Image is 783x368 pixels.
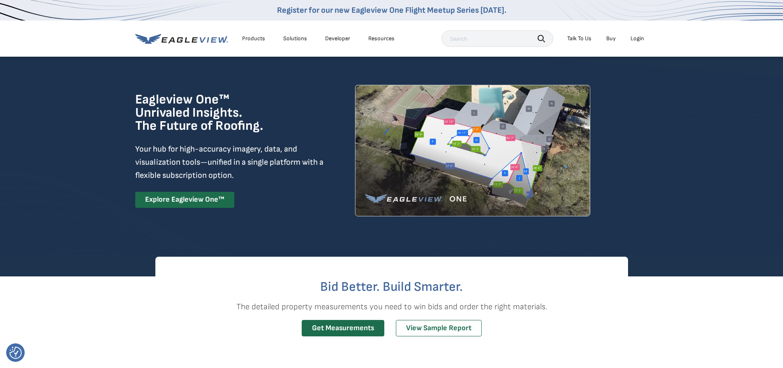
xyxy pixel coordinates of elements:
a: View Sample Report [396,320,482,337]
div: Products [242,35,265,42]
h1: Eagleview One™ Unrivaled Insights. The Future of Roofing. [135,93,305,133]
a: Buy [606,35,616,42]
div: Solutions [283,35,307,42]
p: The detailed property measurements you need to win bids and order the right materials. [155,300,628,313]
h2: Bid Better. Build Smarter. [155,281,628,294]
a: Explore Eagleview One™ [135,192,234,208]
input: Search [441,30,553,47]
p: Your hub for high-accuracy imagery, data, and visualization tools—unified in a single platform wi... [135,143,325,182]
div: Talk To Us [567,35,591,42]
div: Login [631,35,644,42]
img: Revisit consent button [9,347,22,359]
a: Register for our new Eagleview One Flight Meetup Series [DATE]. [277,5,506,15]
a: Get Measurements [302,320,384,337]
div: Resources [368,35,395,42]
a: Developer [325,35,350,42]
button: Consent Preferences [9,347,22,359]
